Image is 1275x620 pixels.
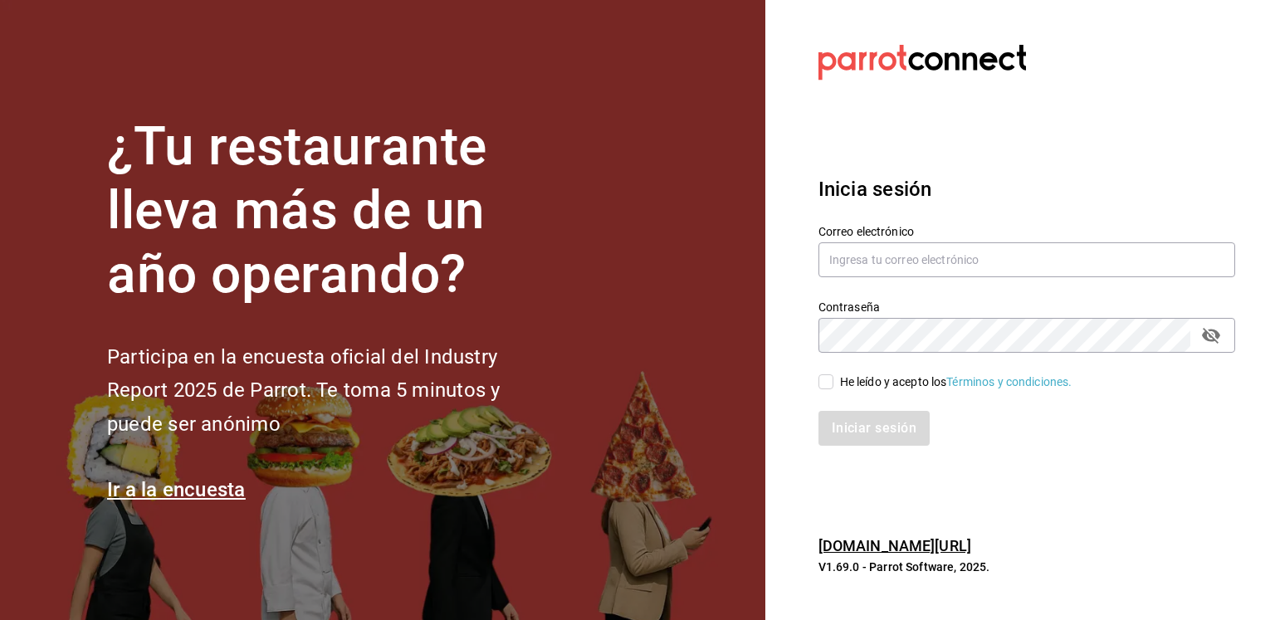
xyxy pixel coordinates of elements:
button: passwordField [1197,321,1225,349]
a: [DOMAIN_NAME][URL] [818,537,971,554]
label: Contraseña [818,301,1235,313]
h2: Participa en la encuesta oficial del Industry Report 2025 de Parrot. Te toma 5 minutos y puede se... [107,340,555,442]
input: Ingresa tu correo electrónico [818,242,1235,277]
p: V1.69.0 - Parrot Software, 2025. [818,559,1235,575]
a: Términos y condiciones. [946,375,1072,388]
label: Correo electrónico [818,226,1235,237]
h1: ¿Tu restaurante lleva más de un año operando? [107,115,555,306]
a: Ir a la encuesta [107,478,246,501]
div: He leído y acepto los [840,373,1072,391]
h3: Inicia sesión [818,174,1235,204]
